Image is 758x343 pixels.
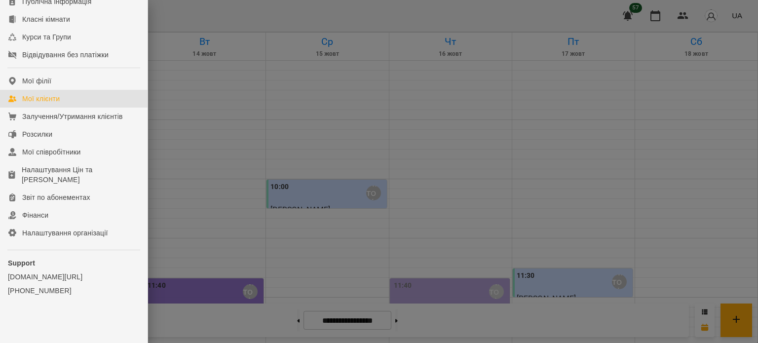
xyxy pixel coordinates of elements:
[22,50,109,60] div: Відвідування без платіжки
[22,94,60,104] div: Мої клієнти
[8,286,140,296] a: [PHONE_NUMBER]
[22,147,81,157] div: Мої співробітники
[22,76,51,86] div: Мої філії
[22,165,140,185] div: Налаштування Цін та [PERSON_NAME]
[22,112,123,121] div: Залучення/Утримання клієнтів
[8,272,140,282] a: [DOMAIN_NAME][URL]
[22,14,70,24] div: Класні кімнати
[8,258,140,268] p: Support
[22,32,71,42] div: Курси та Групи
[22,192,90,202] div: Звіт по абонементах
[22,210,48,220] div: Фінанси
[22,228,108,238] div: Налаштування організації
[22,129,52,139] div: Розсилки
